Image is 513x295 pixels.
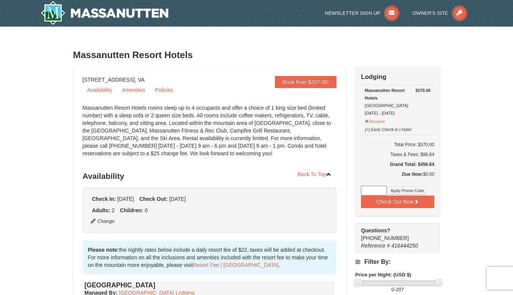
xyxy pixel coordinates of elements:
[361,170,434,186] div: $0.00
[361,161,434,168] h5: Grand Total: $456.64
[391,243,418,249] span: 416444250
[41,1,169,25] img: Massanutten Resort Logo
[388,186,427,195] button: Apply Promo Code
[325,10,399,16] a: Newsletter Sign Up
[120,207,143,213] strong: Children:
[90,217,115,226] button: Change
[83,241,337,274] div: the nightly rates below include a daily resort fee of $22, taxes will be added at checkout. For m...
[83,169,337,184] h3: Availability
[361,141,434,148] h6: Total Price: $370.00
[117,84,149,96] a: Amenities
[355,259,440,265] h4: Filter By:
[83,104,337,165] div: Massanutten Resort Hotels rooms sleep up to 4 occupants and offer a choice of 1 king size bed (li...
[391,287,394,292] span: 0
[325,10,380,16] span: Newsletter Sign Up
[117,196,134,202] span: [DATE]
[361,243,390,249] span: Reference #
[355,286,440,293] label: -
[413,10,467,16] a: Owner's Site
[193,262,279,268] a: Resort Fee | [GEOGRAPHIC_DATA]
[361,227,426,241] span: [PHONE_NUMBER]
[92,207,110,213] strong: Adults:
[413,10,448,16] span: Owner's Site
[402,172,423,177] strong: Due Now:
[73,47,440,63] h3: Massanutten Resort Hotels
[112,207,115,213] span: 2
[361,73,386,80] strong: Lodging
[151,84,178,96] a: Policies
[88,247,119,253] strong: Please note:
[361,151,434,158] div: Taxes & Fees: $86.64
[85,281,335,289] h4: [GEOGRAPHIC_DATA]
[293,169,337,180] a: Back To Top
[361,227,390,233] strong: Questions?
[169,196,186,202] span: [DATE]
[365,124,412,133] button: [+] Early Check-in | Hotel
[41,1,169,25] a: Massanutten Resort
[92,196,116,202] strong: Check In:
[365,116,385,125] button: Remove
[365,87,430,117] div: [GEOGRAPHIC_DATA] [DATE] - [DATE]
[275,76,336,88] a: Book from $207.00!
[139,196,168,202] strong: Check Out:
[396,287,404,292] span: 207
[361,196,434,208] button: Check Out Now
[145,207,148,213] span: 0
[355,272,411,278] strong: Price per Night: (USD $)
[83,84,117,96] a: Availability
[365,88,405,100] strong: Massanutten Resort Hotels
[416,87,431,94] strong: $370.00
